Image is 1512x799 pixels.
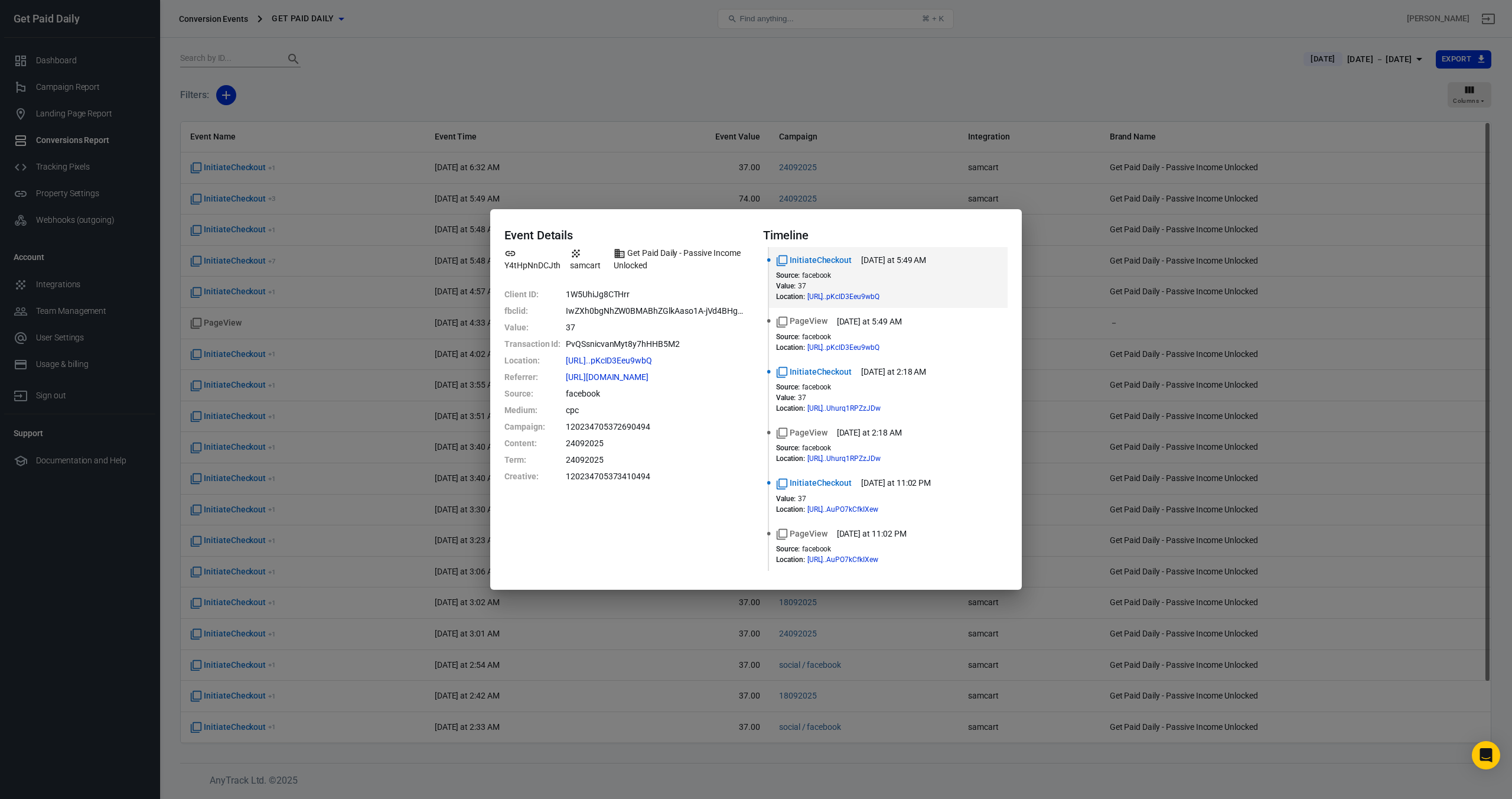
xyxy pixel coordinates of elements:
span: 37 [798,394,806,402]
dt: Medium : [504,402,563,418]
span: Brand name [614,247,749,272]
span: Property [504,247,563,272]
dt: Source : [776,333,800,341]
h4: Event Details [504,228,749,242]
dd: 120234705373410494 [566,468,749,485]
dt: Source : [504,385,563,402]
dd: cpc [566,402,749,418]
dt: Location : [776,505,805,514]
span: Standard event name [776,427,827,439]
dt: Location : [776,454,805,463]
dt: Client ID : [504,286,563,303]
span: Integration [570,247,607,272]
time: 2025-09-24T23:02:44+02:00 [837,528,907,540]
dd: http://m.facebook.com/ [566,369,749,385]
dt: Source : [776,271,800,280]
span: http://m.facebook.com/ [566,373,670,381]
time: 2025-09-25T05:49:07+02:00 [861,254,926,267]
dt: Location : [776,293,805,301]
span: https://getpaiddaily.samcart.com/products/get-paid-daily-passive-income-unlocked?utm_source=faceb... [807,293,901,300]
dt: Content : [504,435,563,452]
span: Standard event name [776,477,852,489]
dt: Location : [776,404,805,413]
span: https://getpaiddaily.samcart.com/products/get-paid-daily-passive-income-unlocked?utm_source=faceb... [566,356,673,365]
dt: Value : [776,282,796,290]
span: https://getpaiddaily.samcart.com/products/get-paid-daily-passive-income-unlocked?utm_source=faceb... [807,506,900,513]
dt: Transaction Id : [504,336,563,352]
span: https://getpaiddaily.samcart.com/products/get-paid-daily-passive-income-unlocked?utm_source=faceb... [807,405,902,412]
dd: 1W5UhiJg8CTHrr [566,286,749,303]
dt: Value : [504,319,563,336]
dt: Value : [776,394,796,402]
time: 2025-09-24T23:02:44+02:00 [861,477,931,489]
dt: Source : [776,444,800,452]
dd: facebook [566,385,749,402]
span: 37 [798,282,806,290]
dd: 24092025 [566,452,749,468]
time: 2025-09-25T02:18:04+02:00 [837,427,902,439]
span: Standard event name [776,254,852,267]
dt: Location : [776,343,805,352]
dd: 24092025 [566,435,749,452]
span: facebook [802,271,832,280]
dd: https://getpaiddaily.samcart.com/products/get-paid-daily-passive-income-unlocked?utm_source=faceb... [566,352,749,369]
span: Standard event name [776,366,852,378]
dd: 120234705372690494 [566,418,749,435]
dd: PvQSsnicvanMyt8y7hHHB5M2 [566,336,749,352]
span: facebook [802,545,832,553]
dt: Referrer : [504,369,563,385]
dt: Campaign : [504,418,563,435]
dd: 37 [566,319,749,336]
span: Standard event name [776,528,827,540]
span: https://getpaiddaily.samcart.com/products/get-paid-daily-passive-income-unlocked?utm_source=faceb... [807,344,901,351]
div: Open Intercom Messenger [1472,741,1500,769]
dt: Value : [776,495,796,503]
span: Standard event name [776,315,827,327]
dd: IwZXh0bgNhZW0BMABhZGlkAaso1A-jVd4BHgGIty534zgEhpZjohC5DO2yHHhzoa8Qu0z5u2c4XUL48PYwwa1-7OXS4Fp7_ae... [566,303,749,319]
dt: Location : [776,556,805,564]
span: 37 [798,495,806,503]
dt: Source : [776,545,800,553]
dt: fbclid : [504,303,563,319]
span: https://getpaiddaily.samcart.com/products/get-paid-daily-passive-income-unlocked?utm_source=faceb... [807,455,902,462]
dt: Source : [776,383,800,391]
time: 2025-09-25T05:49:07+02:00 [837,316,902,328]
dt: Term : [504,452,563,468]
span: https://getpaiddaily.samcart.com/products/get-paid-daily-passive-income-unlocked?utm_source=faceb... [807,556,900,563]
span: facebook [802,383,832,391]
span: facebook [802,333,832,341]
time: 2025-09-25T02:18:04+02:00 [861,366,926,378]
dt: Creative : [504,468,563,485]
h4: Timeline [763,228,1008,242]
span: facebook [802,444,832,452]
dt: Location : [504,352,563,369]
